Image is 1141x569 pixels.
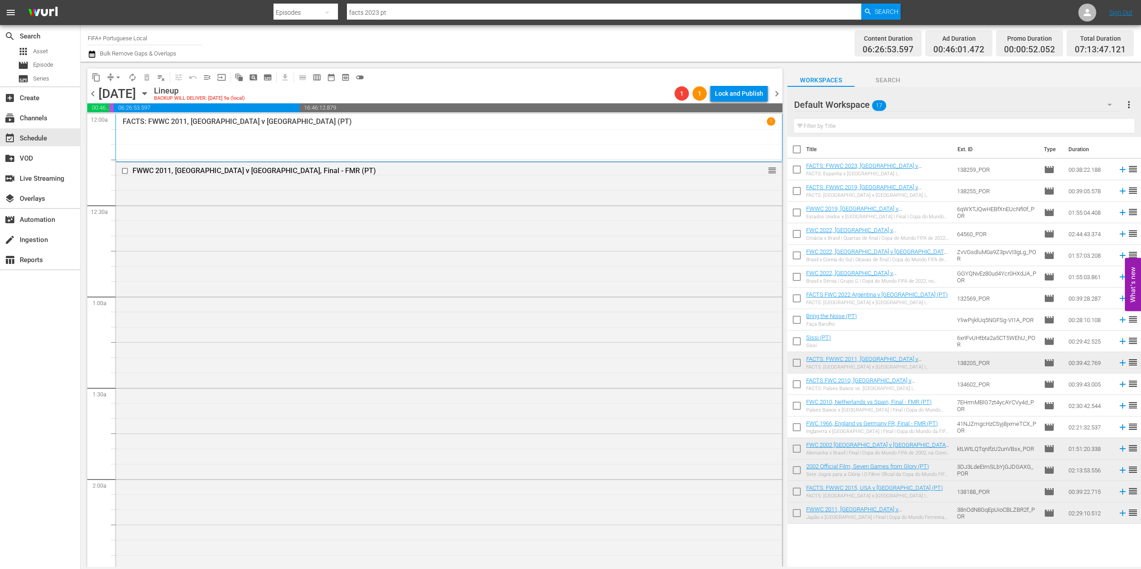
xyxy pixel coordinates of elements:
[1044,164,1055,175] span: Episode
[1128,443,1138,454] span: reorder
[1038,137,1063,162] th: Type
[953,459,1040,481] td: 3DJ3LdeEImSLbYjGJDGAXG_POR
[338,70,353,85] span: View Backup
[806,192,949,198] div: FACTS: [GEOGRAPHIC_DATA] x [GEOGRAPHIC_DATA] | [GEOGRAPHIC_DATA] 2019
[1118,508,1128,518] svg: Add to Schedule
[952,137,1038,162] th: Ext. ID
[1118,186,1128,196] svg: Add to Schedule
[806,184,922,197] a: FACTS: FWWC 2019, [GEOGRAPHIC_DATA] v [GEOGRAPHIC_DATA] (PT)
[4,173,15,184] span: Live Streaming
[806,407,949,413] div: Países Baixos x [GEOGRAPHIC_DATA] | Final | Copa do Mundo FIFA [GEOGRAPHIC_DATA] 2010 | Partida c...
[875,4,898,20] span: Search
[1118,487,1128,497] svg: Add to Schedule
[1118,401,1128,411] svg: Add to Schedule
[806,205,903,219] a: FWWC 2019, [GEOGRAPHIC_DATA] v [GEOGRAPHIC_DATA], Final - FMR (PT)
[4,113,15,123] span: Channels
[1118,251,1128,260] svg: Add to Schedule
[1065,459,1114,481] td: 02:13:53.556
[140,70,154,85] span: Select an event to delete
[1065,223,1114,245] td: 02:44:43.374
[154,96,245,102] div: BACKUP WILL DELIVER: [DATE] 9a (local)
[953,223,1040,245] td: 64560_POR
[355,73,364,82] span: toggle_off
[1044,207,1055,218] span: Episode
[953,438,1040,459] td: ktLWtLQTqnIfzU2unVBsx_POR
[806,278,949,284] div: Brasil x Sérvia | Grupo G | Copa do Mundo FIFA de 2022, no [GEOGRAPHIC_DATA] | Jogo completo
[806,235,949,241] div: Croácia x Brasil | Quartas de final | Copa do Mundo FIFA de 2022, no [GEOGRAPHIC_DATA] | Jogo com...
[261,70,275,85] span: Create Series Block
[1044,400,1055,411] span: Episode
[1065,502,1114,524] td: 02:29:10.512
[87,88,98,99] span: chevron_left
[203,73,212,82] span: menu_open
[186,70,200,85] span: Revert to Primary Episode
[806,321,857,327] div: Faça Barulho
[1044,443,1055,454] span: Episode
[1118,444,1128,454] svg: Add to Schedule
[769,118,773,124] p: 1
[1065,481,1114,502] td: 00:39:22.715
[806,514,949,520] div: Japão x [GEOGRAPHIC_DATA] | Final | Copa do Mundo Feminina FIFA 2011, no [GEOGRAPHIC_DATA] | Jogo...
[246,70,261,85] span: Create Search Block
[98,50,176,57] span: Bulk Remove Gaps & Overlaps
[806,506,903,519] a: FWWC 2011, [GEOGRAPHIC_DATA] v [GEOGRAPHIC_DATA], Final - FMR (PT)
[154,70,168,85] span: Clear Lineup
[953,202,1040,223] td: 6qWXTJQwHEBfXnEUcNfI0f_POR
[1065,245,1114,266] td: 01:57:03.208
[1065,438,1114,459] td: 01:51:20.338
[1044,314,1055,325] span: Episode
[953,266,1040,288] td: GGYQNvEz80ud4Ycr0HXdJA_POR
[1065,288,1114,309] td: 00:39:28.287
[292,68,310,86] span: Day Calendar View
[1065,159,1114,180] td: 00:38:22.188
[806,442,949,455] a: FWC 2002 [GEOGRAPHIC_DATA] v [GEOGRAPHIC_DATA], Final (PT) - New Commentary
[1128,207,1138,217] span: reorder
[5,7,16,18] span: menu
[806,493,949,499] div: FACTS: [GEOGRAPHIC_DATA] x [GEOGRAPHIC_DATA] | [GEOGRAPHIC_DATA] 2015
[1128,314,1138,325] span: reorder
[1128,378,1138,389] span: reorder
[132,166,731,175] div: FWWC 2011, [GEOGRAPHIC_DATA] v [GEOGRAPHIC_DATA], Final - FMR (PT)
[1044,379,1055,390] span: Episode
[953,416,1040,438] td: 41NJZmgcHzCSyj8jxmeTCX_POR
[953,374,1040,395] td: 134602_POR
[710,85,768,102] button: Lock and Publish
[128,73,137,82] span: autorenew_outlined
[1128,335,1138,346] span: reorder
[933,45,984,55] span: 00:46:01.472
[109,103,114,112] span: 00:00:52.052
[806,300,949,306] div: FACTS: [GEOGRAPHIC_DATA] x [GEOGRAPHIC_DATA] | [GEOGRAPHIC_DATA] 2022
[1118,358,1128,368] svg: Add to Schedule
[806,450,949,456] div: Alemanha x Brasil | Final | Copa do Mundo FIFA de 2002, na Coreia e no [GEOGRAPHIC_DATA] | Jogo C...
[1118,272,1128,282] svg: Add to Schedule
[806,162,922,176] a: FACTS: FWWC 2023, [GEOGRAPHIC_DATA] v [GEOGRAPHIC_DATA] (PT)
[327,73,336,82] span: date_range_outlined
[1124,99,1134,110] span: more_vert
[4,153,15,164] span: VOD
[106,73,115,82] span: compress
[1065,180,1114,202] td: 00:39:05.578
[1044,422,1055,433] span: Episode
[806,137,952,162] th: Title
[855,75,922,86] span: Search
[1065,352,1114,374] td: 00:39:42.769
[353,70,367,85] span: 24 hours Lineup View is OFF
[33,47,48,56] span: Asset
[794,92,1120,117] div: Default Workspace
[125,70,140,85] span: Loop Content
[310,70,324,85] span: Week Calendar View
[771,88,782,99] span: chevron_right
[953,502,1040,524] td: 38nOdN8GqEpUioCBLZBR2f_POR
[1065,331,1114,352] td: 00:29:42.525
[114,73,123,82] span: arrow_drop_down
[806,471,949,477] div: Sete Jogos para a Glória | O Filme Oficial da Copa do Mundo FIFA 2002™
[806,377,915,391] a: FACTS FWC 2010, [GEOGRAPHIC_DATA] v [GEOGRAPHIC_DATA] (PT)
[21,2,64,23] img: ans4CAIJ8jUAAAAAAAAAAAAAAAAAAAAAAAAgQb4GAAAAAAAAAAAAAAAAAAAAAAAAJMjXAAAAAAAAAAAAAAAAAAAAAAAAgAT5G...
[1128,421,1138,432] span: reorder
[1044,250,1055,261] span: Episode
[1065,374,1114,395] td: 00:39:43.005
[33,74,49,83] span: Series
[1128,357,1138,368] span: reorder
[1044,508,1055,518] span: Episode
[806,171,949,177] div: FACTS: Espanha x [GEOGRAPHIC_DATA] | [GEOGRAPHIC_DATA]/[GEOGRAPHIC_DATA] 2023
